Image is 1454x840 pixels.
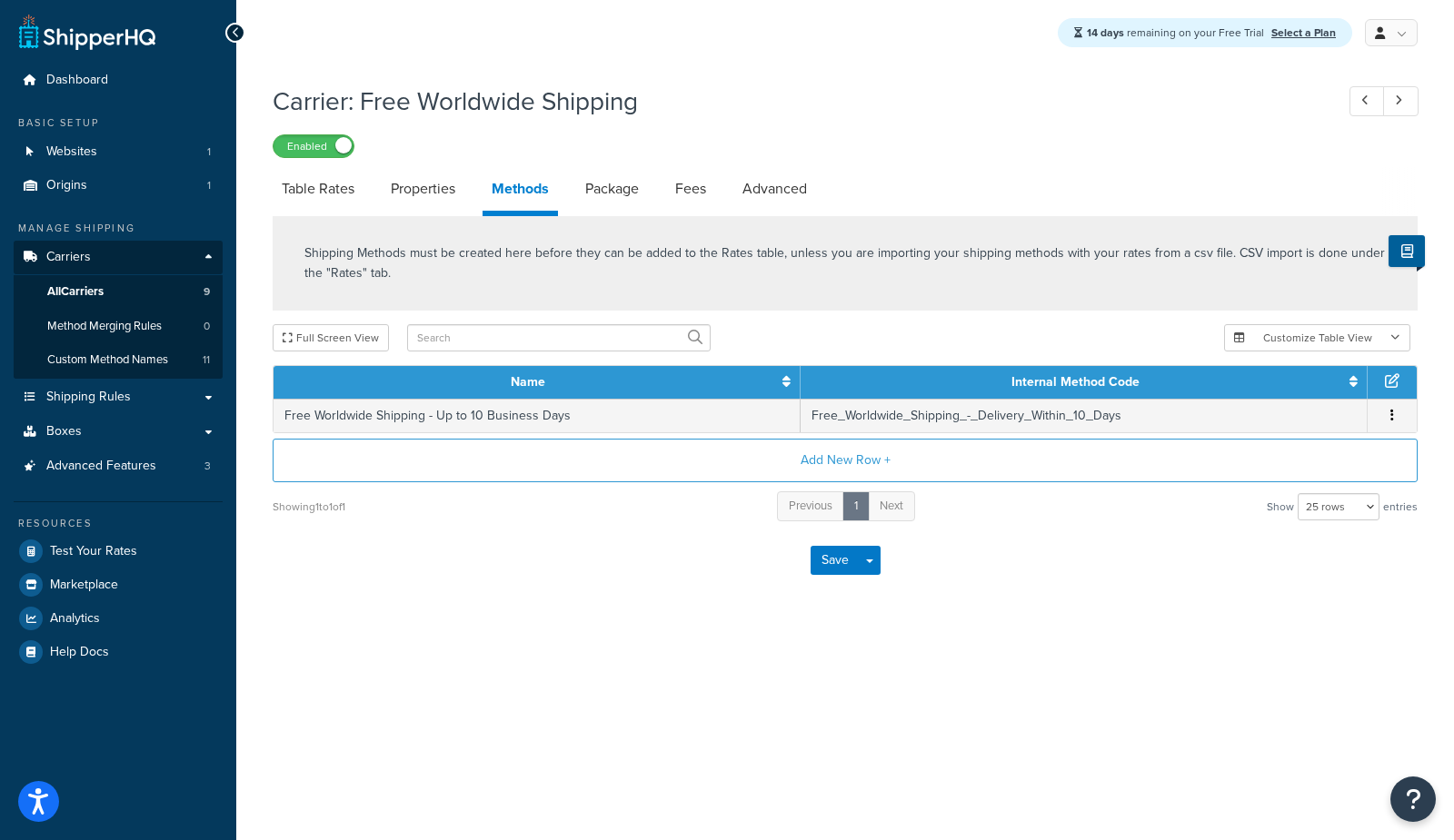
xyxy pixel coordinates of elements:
button: Add New Row + [273,439,1418,482]
button: Save [811,546,860,575]
span: Custom Method Names [47,352,168,368]
a: Select a Plan [1271,25,1336,41]
button: Open Resource Center [1390,776,1436,822]
li: Method Merging Rules [14,310,223,343]
span: 9 [204,284,210,300]
strong: 14 days [1087,25,1124,41]
a: Method Merging Rules0 [14,310,223,343]
span: Previous [789,497,832,514]
a: Table Rates [273,167,363,211]
a: Marketplace [14,568,223,601]
span: All Carriers [47,284,104,300]
span: Dashboard [46,73,108,88]
li: Advanced Features [14,450,223,483]
a: Next Record [1383,86,1419,116]
a: Help Docs [14,636,223,668]
a: Analytics [14,602,223,635]
li: Websites [14,135,223,169]
div: Basic Setup [14,115,223,131]
li: Origins [14,169,223,203]
span: entries [1383,494,1418,519]
li: Carriers [14,241,223,379]
a: Fees [666,167,715,211]
a: Methods [483,167,558,216]
a: Dashboard [14,64,223,97]
a: Origins1 [14,169,223,203]
span: Method Merging Rules [47,319,162,334]
a: Previous [777,491,844,521]
a: Previous Record [1349,86,1385,116]
p: Shipping Methods must be created here before they can be added to the Rates table, unless you are... [304,243,1386,283]
span: Show [1267,494,1294,519]
input: Search [407,324,711,351]
span: Origins [46,178,87,193]
span: Marketplace [50,578,118,593]
span: Carriers [46,250,91,265]
td: Free_Worldwide_Shipping_-_Delivery_Within_10_Days [801,399,1368,432]
span: Next [880,497,903,514]
a: Test Your Rates [14,535,223,568]
a: Shipping Rules [14,380,223,414]
a: Package [576,167,648,211]
div: Showing 1 to 1 of 1 [273,494,345,519]
div: Manage Shipping [14,221,223,236]
span: Analytics [50,611,100,627]
h1: Carrier: Free Worldwide Shipping [273,84,1316,119]
span: 1 [207,178,211,193]
span: Boxes [46,424,82,440]
button: Show Help Docs [1389,235,1425,267]
a: Properties [382,167,464,211]
div: Resources [14,516,223,531]
button: Full Screen View [273,324,389,351]
a: Boxes [14,415,223,449]
a: Advanced [733,167,816,211]
a: Name [511,372,545,391]
span: Websites [46,144,97,160]
label: Enabled [274,135,354,157]
span: Test Your Rates [50,544,137,559]
span: 11 [203,352,210,368]
span: Help Docs [50,645,109,660]
a: Advanced Features3 [14,450,223,483]
td: Free Worldwide Shipping - Up to 10 Business Days [274,399,801,432]
span: 0 [204,319,210,334]
a: Next [868,491,915,521]
a: Custom Method Names11 [14,343,223,377]
a: Websites1 [14,135,223,169]
a: 1 [842,491,870,521]
button: Customize Table View [1224,324,1410,351]
a: Internal Method Code [1011,372,1140,391]
span: 1 [207,144,211,160]
li: Custom Method Names [14,343,223,377]
span: remaining on your Free Trial [1087,25,1267,41]
span: 3 [204,459,211,474]
a: AllCarriers9 [14,275,223,309]
span: Shipping Rules [46,390,131,405]
span: Advanced Features [46,459,156,474]
a: Carriers [14,241,223,274]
